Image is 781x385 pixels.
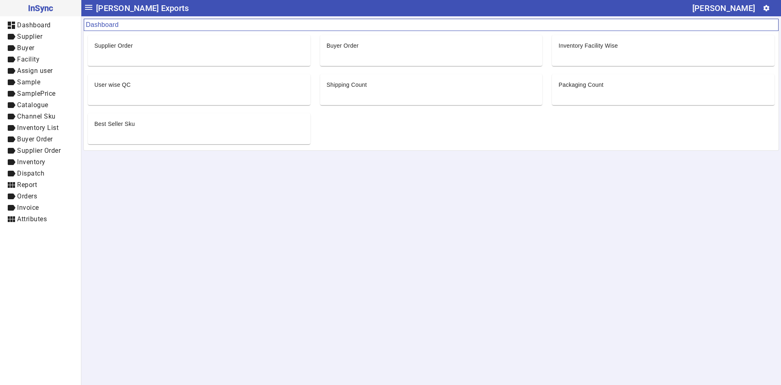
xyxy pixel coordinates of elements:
span: Assign user [17,67,53,75]
span: Invoice [17,204,39,211]
mat-icon: label [7,203,16,213]
mat-card-header: Buyer Order [320,35,543,50]
mat-icon: label [7,157,16,167]
mat-card-header: Dashboard [84,19,779,31]
mat-card-header: Shipping Count [320,74,543,89]
mat-icon: label [7,32,16,42]
mat-card-header: Supplier Order [88,35,310,50]
mat-card-header: User wise QC [88,74,310,89]
mat-icon: label [7,123,16,133]
span: SamplePrice [17,90,56,97]
span: Orders [17,192,37,200]
span: Supplier [17,33,42,40]
span: InSync [7,2,74,15]
mat-card-header: Best Seller Sku [88,113,310,128]
mat-icon: label [7,43,16,53]
mat-icon: dashboard [7,20,16,30]
span: Dashboard [17,21,51,29]
span: Buyer [17,44,35,52]
mat-icon: label [7,89,16,99]
mat-icon: label [7,134,16,144]
mat-icon: label [7,112,16,121]
div: [PERSON_NAME] [692,2,755,15]
span: Sample [17,78,40,86]
span: [PERSON_NAME] Exports [96,2,189,15]
mat-card-header: Inventory Facility Wise [552,35,774,50]
span: Attributes [17,215,47,223]
mat-card-header: Packaging Count [552,74,774,89]
span: Inventory List [17,124,59,132]
mat-icon: label [7,66,16,76]
mat-icon: label [7,169,16,178]
span: Facility [17,55,39,63]
mat-icon: label [7,55,16,64]
mat-icon: settings [763,4,770,12]
span: Buyer Order [17,135,53,143]
span: Channel Sku [17,112,56,120]
mat-icon: label [7,146,16,156]
span: Report [17,181,37,189]
span: Inventory [17,158,46,166]
mat-icon: view_module [7,214,16,224]
mat-icon: label [7,100,16,110]
mat-icon: label [7,191,16,201]
span: Catalogue [17,101,48,109]
mat-icon: label [7,77,16,87]
span: Supplier Order [17,147,61,154]
mat-icon: menu [84,2,94,12]
span: Dispatch [17,169,44,177]
mat-icon: view_module [7,180,16,190]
